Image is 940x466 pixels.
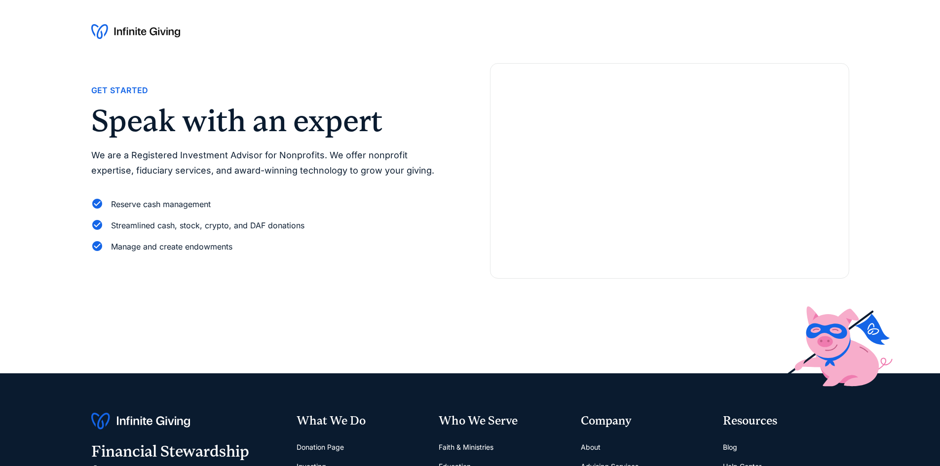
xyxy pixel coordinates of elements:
a: Donation Page [297,437,344,457]
div: Company [581,413,707,430]
p: We are a Registered Investment Advisor for Nonprofits. We offer nonprofit expertise, fiduciary se... [91,148,451,178]
div: Reserve cash management [111,198,211,211]
div: What We Do [297,413,423,430]
a: Faith & Ministries [439,437,493,457]
div: Who We Serve [439,413,565,430]
div: Resources [723,413,849,430]
h2: Speak with an expert [91,106,451,136]
a: About [581,437,601,457]
iframe: Form 0 [506,95,833,262]
div: Streamlined cash, stock, crypto, and DAF donations [111,219,304,232]
div: Manage and create endowments [111,240,232,253]
div: Get Started [91,84,149,97]
a: Blog [723,437,737,457]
